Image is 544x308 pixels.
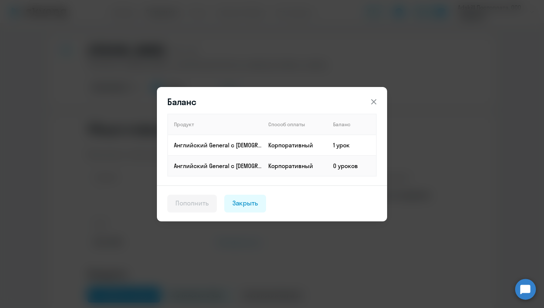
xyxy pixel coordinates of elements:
button: Закрыть [224,195,266,212]
td: 1 урок [327,135,376,155]
div: Пополнить [175,198,209,208]
th: Способ оплаты [262,114,327,135]
td: Корпоративный [262,155,327,176]
p: Английский General с [DEMOGRAPHIC_DATA] преподавателем [174,162,262,170]
header: Баланс [157,96,387,108]
p: Английский General с [DEMOGRAPHIC_DATA] преподавателем [174,141,262,149]
th: Продукт [168,114,262,135]
th: Баланс [327,114,376,135]
button: Пополнить [167,195,217,212]
td: 0 уроков [327,155,376,176]
td: Корпоративный [262,135,327,155]
div: Закрыть [232,198,258,208]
